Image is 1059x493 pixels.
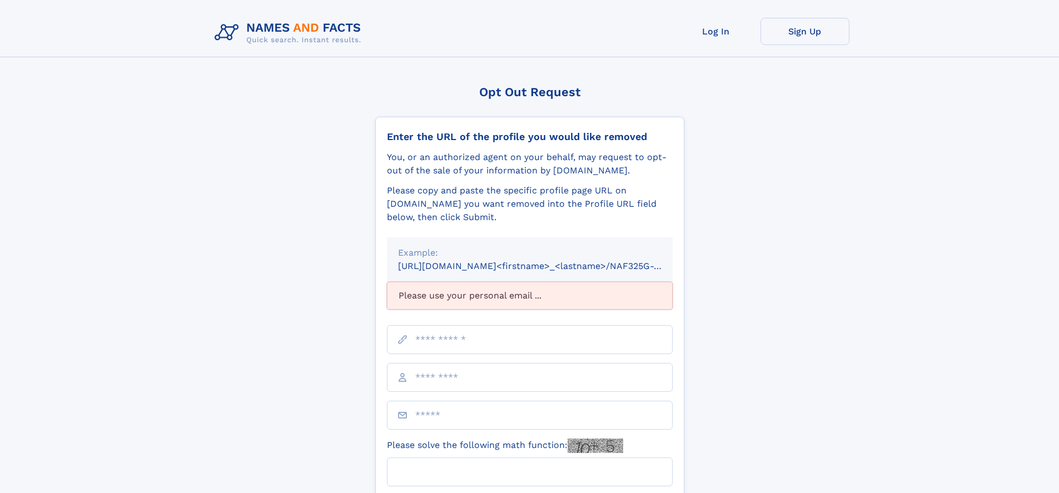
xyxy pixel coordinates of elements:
div: Please use your personal email ... [387,282,673,310]
div: You, or an authorized agent on your behalf, may request to opt-out of the sale of your informatio... [387,151,673,177]
div: Please copy and paste the specific profile page URL on [DOMAIN_NAME] you want removed into the Pr... [387,184,673,224]
img: Logo Names and Facts [210,18,370,48]
a: Log In [672,18,760,45]
div: Opt Out Request [375,85,684,99]
div: Example: [398,246,662,260]
a: Sign Up [760,18,849,45]
div: Enter the URL of the profile you would like removed [387,131,673,143]
label: Please solve the following math function: [387,439,623,453]
small: [URL][DOMAIN_NAME]<firstname>_<lastname>/NAF325G-xxxxxxxx [398,261,694,271]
